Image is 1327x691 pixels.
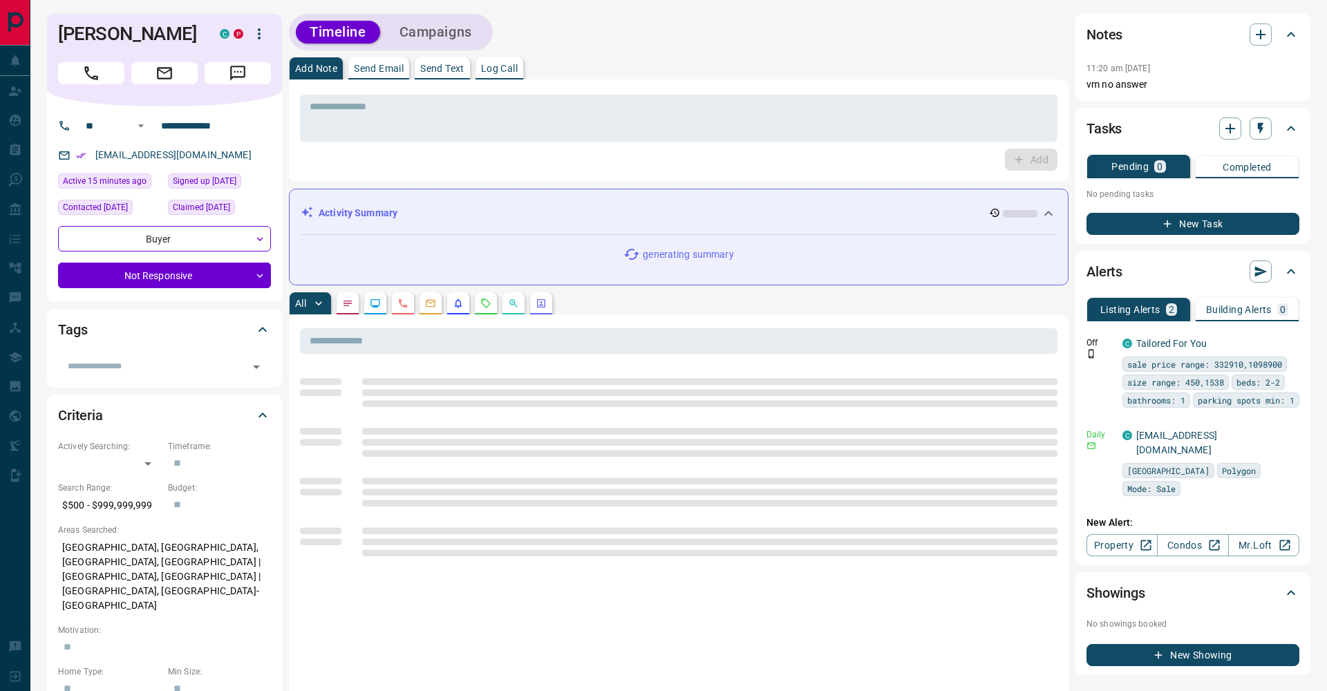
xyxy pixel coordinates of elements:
[1111,162,1149,171] p: Pending
[1086,428,1114,441] p: Daily
[58,62,124,84] span: Call
[168,482,271,494] p: Budget:
[1222,464,1256,477] span: Polygon
[1169,305,1174,314] p: 2
[58,313,271,346] div: Tags
[1086,213,1299,235] button: New Task
[1086,515,1299,530] p: New Alert:
[1086,534,1158,556] a: Property
[168,665,271,678] p: Min Size:
[95,149,252,160] a: [EMAIL_ADDRESS][DOMAIN_NAME]
[58,23,199,45] h1: [PERSON_NAME]
[58,404,103,426] h2: Criteria
[295,64,337,73] p: Add Note
[58,494,161,517] p: $500 - $999,999,999
[1127,482,1176,495] span: Mode: Sale
[643,247,733,262] p: generating summary
[1127,464,1210,477] span: [GEOGRAPHIC_DATA]
[1157,534,1228,556] a: Condos
[1198,393,1295,407] span: parking spots min: 1
[63,200,128,214] span: Contacted [DATE]
[220,29,229,39] div: condos.ca
[1206,305,1272,314] p: Building Alerts
[63,174,147,188] span: Active 15 minutes ago
[58,173,161,193] div: Mon Sep 15 2025
[295,299,306,308] p: All
[58,200,161,219] div: Thu Feb 27 2025
[234,29,243,39] div: property.ca
[1086,576,1299,609] div: Showings
[319,206,397,220] p: Activity Summary
[425,298,436,309] svg: Emails
[58,399,271,432] div: Criteria
[386,21,486,44] button: Campaigns
[1136,338,1207,349] a: Tailored For You
[173,200,230,214] span: Claimed [DATE]
[58,536,271,617] p: [GEOGRAPHIC_DATA], [GEOGRAPHIC_DATA], [GEOGRAPHIC_DATA], [GEOGRAPHIC_DATA] | [GEOGRAPHIC_DATA], [...
[301,200,1057,226] div: Activity Summary
[1086,184,1299,205] p: No pending tasks
[1280,305,1286,314] p: 0
[480,298,491,309] svg: Requests
[453,298,464,309] svg: Listing Alerts
[1086,64,1150,73] p: 11:20 am [DATE]
[1086,23,1122,46] h2: Notes
[1228,534,1299,556] a: Mr.Loft
[247,357,266,377] button: Open
[1236,375,1280,389] span: beds: 2-2
[1086,18,1299,51] div: Notes
[1086,349,1096,359] svg: Push Notification Only
[508,298,519,309] svg: Opportunities
[168,440,271,453] p: Timeframe:
[1086,117,1122,140] h2: Tasks
[1086,77,1299,92] p: vm no answer
[58,226,271,252] div: Buyer
[173,174,236,188] span: Signed up [DATE]
[1157,162,1163,171] p: 0
[1086,441,1096,451] svg: Email
[1100,305,1160,314] p: Listing Alerts
[1086,644,1299,666] button: New Showing
[1086,255,1299,288] div: Alerts
[205,62,271,84] span: Message
[58,319,87,341] h2: Tags
[76,151,86,160] svg: Email Verified
[58,524,271,536] p: Areas Searched:
[342,298,353,309] svg: Notes
[536,298,547,309] svg: Agent Actions
[58,263,271,288] div: Not Responsive
[296,21,380,44] button: Timeline
[1127,375,1224,389] span: size range: 450,1538
[481,64,518,73] p: Log Call
[354,64,404,73] p: Send Email
[1122,339,1132,348] div: condos.ca
[168,173,271,193] div: Fri Sep 18 2015
[370,298,381,309] svg: Lead Browsing Activity
[397,298,408,309] svg: Calls
[1223,162,1272,172] p: Completed
[1086,618,1299,630] p: No showings booked
[58,624,271,636] p: Motivation:
[58,440,161,453] p: Actively Searching:
[1086,112,1299,145] div: Tasks
[131,62,198,84] span: Email
[1136,430,1217,455] a: [EMAIL_ADDRESS][DOMAIN_NAME]
[1127,357,1282,371] span: sale price range: 332910,1098900
[58,665,161,678] p: Home Type:
[168,200,271,219] div: Thu Jun 27 2024
[1086,261,1122,283] h2: Alerts
[1122,430,1132,440] div: condos.ca
[133,117,149,134] button: Open
[1127,393,1185,407] span: bathrooms: 1
[58,482,161,494] p: Search Range:
[1086,582,1145,604] h2: Showings
[1086,337,1114,349] p: Off
[420,64,464,73] p: Send Text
